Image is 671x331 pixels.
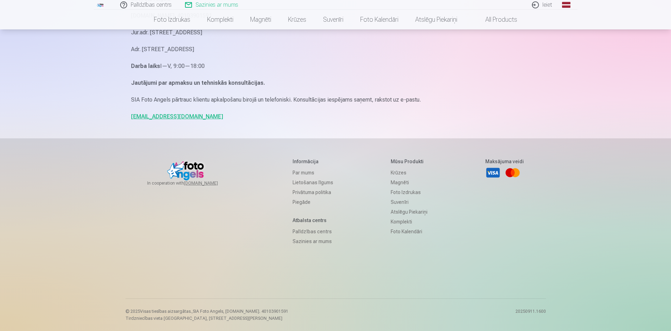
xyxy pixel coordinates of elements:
a: Suvenīri [391,197,427,207]
a: All products [466,10,526,29]
a: Atslēgu piekariņi [391,207,427,217]
a: Komplekti [391,217,427,227]
p: Jur.adr. [STREET_ADDRESS] [131,28,540,37]
a: Foto izdrukas [145,10,199,29]
a: Mastercard [505,165,520,180]
a: [DOMAIN_NAME] [184,180,235,186]
a: Foto izdrukas [391,187,427,197]
p: SIA Foto Angels pārtrauc klientu apkalpošanu birojā un telefoniski. Konsultācijas iespējams saņem... [131,95,540,105]
strong: Darba laiks [131,63,160,69]
a: Foto kalendāri [352,10,407,29]
span: SIA Foto Angels, [DOMAIN_NAME]. 40103901591 [193,309,288,314]
span: In cooperation with [147,180,235,186]
a: Magnēti [242,10,280,29]
a: Palīdzības centrs [293,227,333,236]
strong: Jautājumi par apmaksu un tehniskās konsultācijas. [131,80,265,86]
a: Par mums [293,168,333,178]
a: Atslēgu piekariņi [407,10,466,29]
a: Foto kalendāri [391,227,427,236]
a: Krūzes [391,168,427,178]
a: Privātuma politika [293,187,333,197]
img: /fa1 [97,3,104,7]
a: Sazinies ar mums [293,236,333,246]
p: Tirdzniecības vieta [GEOGRAPHIC_DATA], [STREET_ADDRESS][PERSON_NAME] [125,316,288,321]
h5: Maksājuma veidi [485,158,524,165]
p: Adr. [STREET_ADDRESS] [131,44,540,54]
h5: Atbalsta centrs [293,217,333,224]
a: Visa [485,165,501,180]
a: Magnēti [391,178,427,187]
a: Komplekti [199,10,242,29]
p: I—V, 9:00—18:00 [131,61,540,71]
a: Krūzes [280,10,315,29]
a: Suvenīri [315,10,352,29]
a: Piegāde [293,197,333,207]
p: © 2025 Visas tiesības aizsargātas. , [125,309,288,314]
h5: Informācija [293,158,333,165]
h5: Mūsu produkti [391,158,427,165]
a: [EMAIL_ADDRESS][DOMAIN_NAME] [131,113,223,120]
a: Lietošanas līgums [293,178,333,187]
p: 20250911.1600 [515,309,546,321]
